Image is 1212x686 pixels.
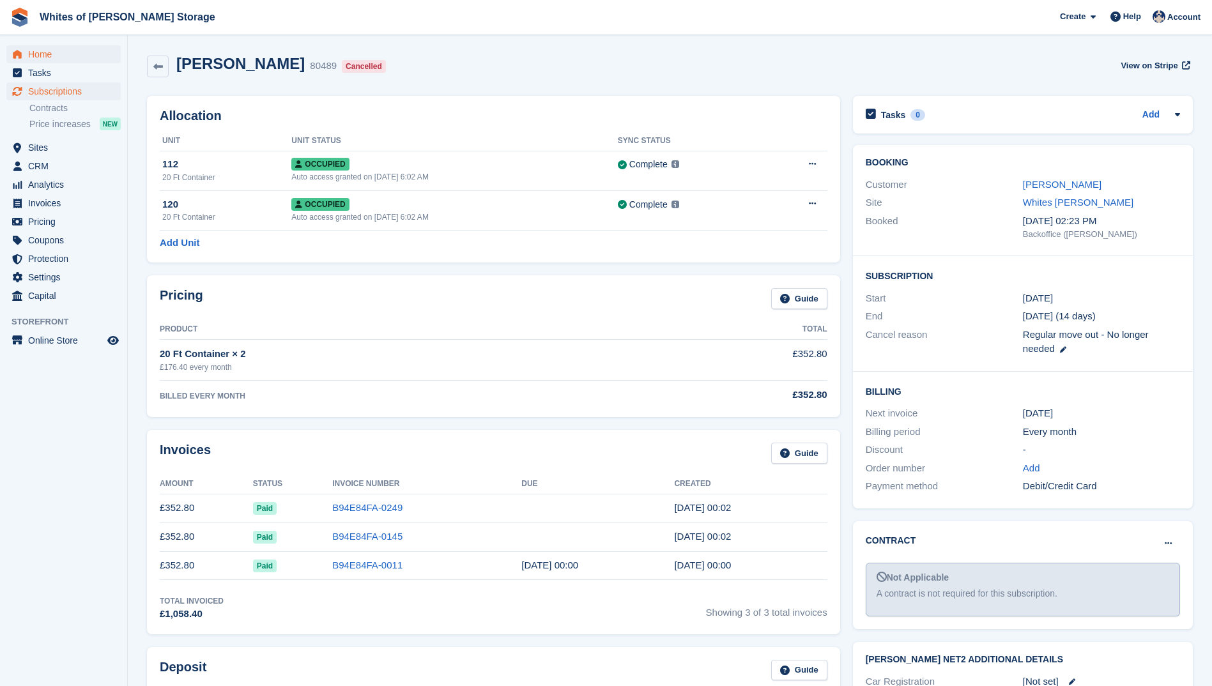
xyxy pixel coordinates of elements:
h2: Booking [866,158,1180,168]
h2: Billing [866,385,1180,397]
span: Regular move out - No longer needed [1023,329,1149,354]
h2: Pricing [160,288,203,309]
a: menu [6,287,121,305]
time: 2025-07-31 23:02:04 UTC [674,502,731,513]
div: 20 Ft Container [162,172,291,183]
h2: Subscription [866,269,1180,282]
img: icon-info-grey-7440780725fd019a000dd9b08b2336e03edf1995a4989e88bcd33f0948082b44.svg [671,201,679,208]
span: Showing 3 of 3 total invoices [706,595,827,621]
time: 2025-06-30 23:02:57 UTC [674,531,731,542]
th: Invoice Number [332,474,521,494]
a: Guide [771,288,827,309]
a: Add Unit [160,236,199,250]
th: Unit [160,131,291,151]
a: menu [6,157,121,175]
a: Guide [771,660,827,681]
td: £352.80 [160,522,253,551]
div: Auto access granted on [DATE] 6:02 AM [291,171,617,183]
h2: [PERSON_NAME] [176,55,305,72]
span: Pricing [28,213,105,231]
time: 2025-06-01 23:00:00 UTC [521,560,578,570]
span: Paid [253,560,277,572]
a: Whites of [PERSON_NAME] Storage [35,6,220,27]
th: Amount [160,474,253,494]
div: Complete [629,198,668,211]
h2: Allocation [160,109,827,123]
a: Preview store [105,333,121,348]
div: Backoffice ([PERSON_NAME]) [1023,228,1180,241]
th: Created [674,474,827,494]
div: Booked [866,214,1023,241]
span: Sites [28,139,105,156]
div: End [866,309,1023,324]
div: Complete [629,158,668,171]
th: Sync Status [618,131,763,151]
div: £1,058.40 [160,607,224,621]
span: CRM [28,157,105,175]
div: £352.80 [636,388,827,402]
div: 20 Ft Container × 2 [160,347,636,362]
div: 120 [162,197,291,212]
img: Wendy [1153,10,1165,23]
a: B94E84FA-0011 [332,560,403,570]
div: Not Applicable [877,571,1169,584]
a: B94E84FA-0249 [332,502,403,513]
th: Total [636,319,827,340]
div: 0 [910,109,925,121]
span: Account [1167,11,1200,24]
img: icon-info-grey-7440780725fd019a000dd9b08b2336e03edf1995a4989e88bcd33f0948082b44.svg [671,160,679,168]
h2: Deposit [160,660,206,681]
a: View on Stripe [1116,55,1193,76]
span: Subscriptions [28,82,105,100]
div: Payment method [866,479,1023,494]
span: Analytics [28,176,105,194]
td: £352.80 [160,494,253,522]
span: Capital [28,287,105,305]
div: £176.40 every month [160,362,636,373]
span: View on Stripe [1121,59,1177,72]
a: menu [6,231,121,249]
span: Online Store [28,332,105,349]
div: Start [866,291,1023,306]
div: Next invoice [866,406,1023,421]
a: menu [6,139,121,156]
a: Whites [PERSON_NAME] [1023,197,1133,208]
div: Billing period [866,425,1023,439]
div: A contract is not required for this subscription. [877,587,1169,600]
h2: Invoices [160,443,211,464]
a: Add [1023,461,1040,476]
span: Home [28,45,105,63]
span: Occupied [291,158,349,171]
a: menu [6,45,121,63]
div: BILLED EVERY MONTH [160,390,636,402]
a: menu [6,250,121,268]
a: menu [6,194,121,212]
div: Cancel reason [866,328,1023,356]
div: 80489 [310,59,337,73]
a: Guide [771,443,827,464]
div: Cancelled [342,60,386,73]
a: menu [6,176,121,194]
span: Settings [28,268,105,286]
div: Every month [1023,425,1180,439]
a: menu [6,332,121,349]
div: 20 Ft Container [162,211,291,223]
img: stora-icon-8386f47178a22dfd0bd8f6a31ec36ba5ce8667c1dd55bd0f319d3a0aa187defe.svg [10,8,29,27]
div: Debit/Credit Card [1023,479,1180,494]
a: menu [6,213,121,231]
span: Tasks [28,64,105,82]
div: Auto access granted on [DATE] 6:02 AM [291,211,617,223]
h2: [PERSON_NAME] Net2 Additional Details [866,655,1180,665]
div: Order number [866,461,1023,476]
a: menu [6,64,121,82]
th: Due [521,474,674,494]
h2: Contract [866,534,916,547]
a: menu [6,82,121,100]
td: £352.80 [636,340,827,380]
div: Site [866,195,1023,210]
div: Total Invoiced [160,595,224,607]
span: Storefront [12,316,127,328]
time: 2025-05-31 23:00:25 UTC [674,560,731,570]
span: [DATE] (14 days) [1023,310,1096,321]
div: NEW [100,118,121,130]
